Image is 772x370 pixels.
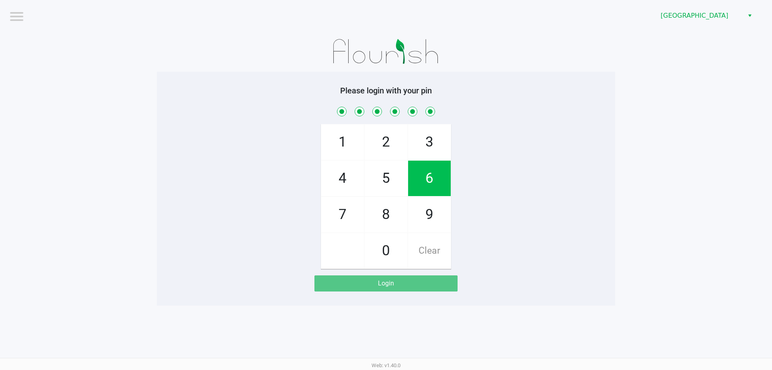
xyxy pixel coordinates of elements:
span: 0 [365,233,407,269]
span: 2 [365,124,407,160]
span: 5 [365,161,407,196]
span: Clear [408,233,451,269]
h5: Please login with your pin [163,86,609,95]
span: 8 [365,197,407,232]
span: [GEOGRAPHIC_DATA] [661,11,739,21]
span: 4 [321,161,364,196]
span: 3 [408,124,451,160]
span: 1 [321,124,364,160]
span: 9 [408,197,451,232]
button: Select [744,8,756,23]
span: Web: v1.40.0 [372,362,400,368]
span: 7 [321,197,364,232]
span: 6 [408,161,451,196]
